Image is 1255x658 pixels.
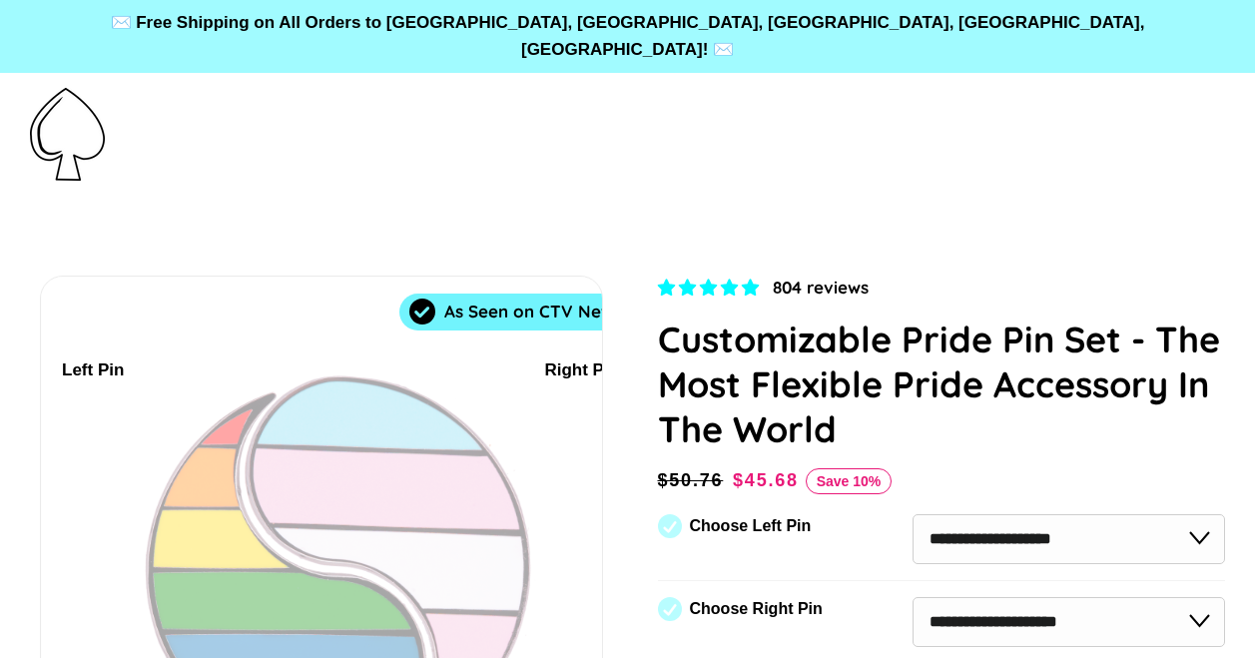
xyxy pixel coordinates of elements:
[690,600,823,618] label: Choose Right Pin
[733,470,799,490] span: $45.68
[690,517,812,535] label: Choose Left Pin
[30,88,105,181] img: Pin-Ace
[544,357,619,384] div: Right Pin
[658,466,729,494] span: $50.76
[773,277,869,298] span: 804 reviews
[658,317,1226,451] h1: Customizable Pride Pin Set - The Most Flexible Pride Accessory In The World
[806,468,893,494] span: Save 10%
[658,279,764,298] span: 4.83 stars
